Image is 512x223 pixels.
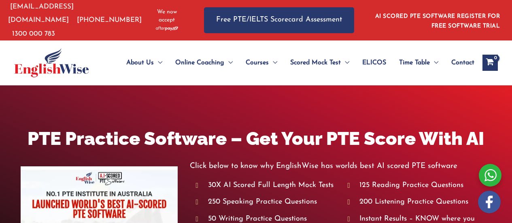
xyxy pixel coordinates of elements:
[107,49,474,77] nav: Site Navigation: Main Menu
[246,49,269,77] span: Courses
[482,55,498,71] a: View Shopping Cart, empty
[120,49,169,77] a: About UsMenu Toggle
[370,7,504,33] aside: Header Widget 1
[8,3,74,23] a: [EMAIL_ADDRESS][DOMAIN_NAME]
[12,30,55,37] a: 1300 000 783
[14,48,89,77] img: cropped-ew-logo
[347,179,491,192] li: 125 Reading Practice Questions
[196,179,340,192] li: 30X AI Scored Full Length Mock Tests
[239,49,284,77] a: CoursesMenu Toggle
[478,191,501,213] img: white-facebook.png
[204,7,354,33] a: Free PTE/IELTS Scorecard Assessment
[150,8,184,24] span: We now accept
[356,49,393,77] a: ELICOS
[375,13,500,29] a: AI SCORED PTE SOFTWARE REGISTER FOR FREE SOFTWARE TRIAL
[430,49,438,77] span: Menu Toggle
[451,49,474,77] span: Contact
[347,195,491,209] li: 200 Listening Practice Questions
[196,195,340,209] li: 250 Speaking Practice Questions
[154,49,162,77] span: Menu Toggle
[21,126,492,151] h1: PTE Practice Software – Get Your PTE Score With AI
[284,49,356,77] a: Scored Mock TestMenu Toggle
[175,49,224,77] span: Online Coaching
[169,49,239,77] a: Online CoachingMenu Toggle
[399,49,430,77] span: Time Table
[290,49,341,77] span: Scored Mock Test
[190,159,492,173] p: Click below to know why EnglishWise has worlds best AI scored PTE software
[269,49,277,77] span: Menu Toggle
[156,26,178,31] img: Afterpay-Logo
[126,49,154,77] span: About Us
[341,49,349,77] span: Menu Toggle
[224,49,233,77] span: Menu Toggle
[362,49,386,77] span: ELICOS
[77,17,142,23] a: [PHONE_NUMBER]
[445,49,474,77] a: Contact
[393,49,445,77] a: Time TableMenu Toggle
